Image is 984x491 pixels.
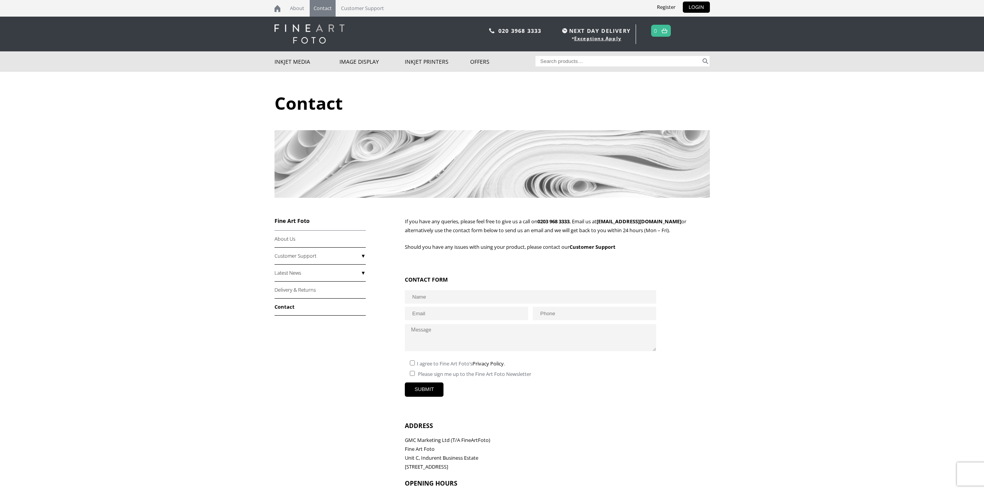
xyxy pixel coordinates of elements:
[275,91,710,115] h1: Contact
[562,28,567,33] img: time.svg
[405,479,709,488] h2: OPENING HOURS
[470,51,535,72] a: Offers
[275,248,366,265] a: Customer Support
[651,2,681,13] a: Register
[275,51,340,72] a: Inkjet Media
[683,2,710,13] a: LOGIN
[405,436,709,471] p: GMC Marketing Ltd (T/A FineArtFoto) Fine Art Foto Unit C, Indurent Business Estate [STREET_ADDRESS]
[472,360,504,367] a: Privacy Policy
[662,28,667,33] img: basket.svg
[405,276,649,283] h3: CONTACT FORM
[570,243,616,250] strong: Customer Support
[275,299,366,316] a: Contact
[597,218,681,225] a: [EMAIL_ADDRESS][DOMAIN_NAME]
[535,56,701,66] input: Search products…
[275,282,366,299] a: Delivery & Returns
[654,25,657,36] a: 0
[498,27,542,34] a: 020 3968 3333
[275,217,366,224] h3: Fine Art Foto
[489,28,495,33] img: phone.svg
[275,24,344,44] img: logo-white.svg
[574,35,621,42] a: Exceptions Apply
[275,265,366,282] a: Latest News
[537,218,570,225] a: 0203 968 3333
[405,290,656,304] input: Name
[405,357,649,367] div: I agree to Fine Art Foto’s .
[405,307,528,320] input: Email
[405,382,443,397] input: SUBMIT
[417,370,531,377] span: Please sign me up to the Fine Art Foto Newsletter
[533,307,656,320] input: Phone
[339,51,405,72] a: Image Display
[560,26,631,35] span: NEXT DAY DELIVERY
[405,243,709,251] p: Should you have any issues with using your product, please contact our
[405,51,470,72] a: Inkjet Printers
[275,231,366,248] a: About Us
[701,56,710,66] button: Search
[405,217,709,235] p: If you have any queries, please feel free to give us a call on , Email us at or alternatively use...
[405,421,709,430] h2: ADDRESS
